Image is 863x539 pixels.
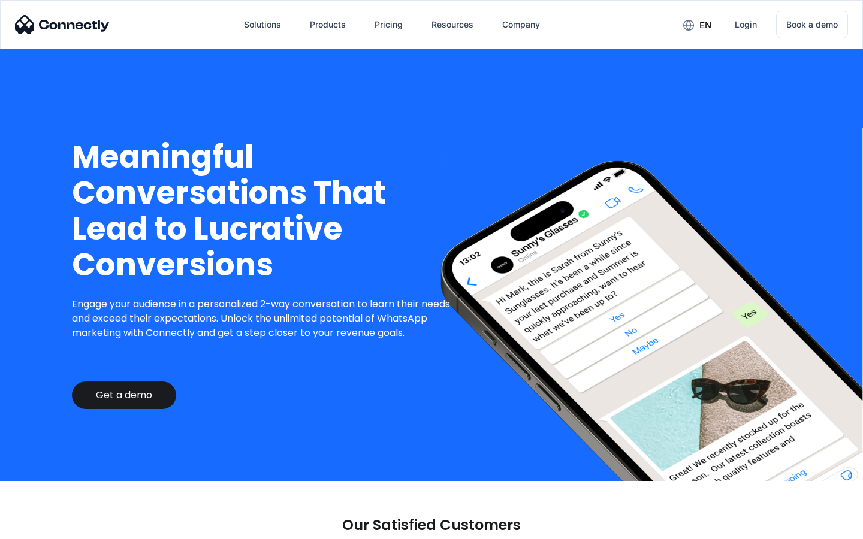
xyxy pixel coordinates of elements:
p: Engage your audience in a personalized 2-way conversation to learn their needs and exceed their e... [72,297,460,340]
a: Book a demo [776,11,848,38]
div: Pricing [375,16,403,33]
img: Connectly Logo [15,15,110,34]
a: Pricing [365,10,412,39]
div: Login [735,16,757,33]
div: en [699,17,711,34]
a: Get a demo [72,381,176,409]
div: Resources [431,16,473,33]
a: Login [725,10,767,39]
div: Solutions [244,16,281,33]
h1: Meaningful Conversations That Lead to Lucrative Conversions [72,139,460,283]
div: Company [502,16,540,33]
div: Products [310,16,346,33]
p: Our Satisfied Customers [342,517,521,534]
div: Get a demo [96,389,152,401]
